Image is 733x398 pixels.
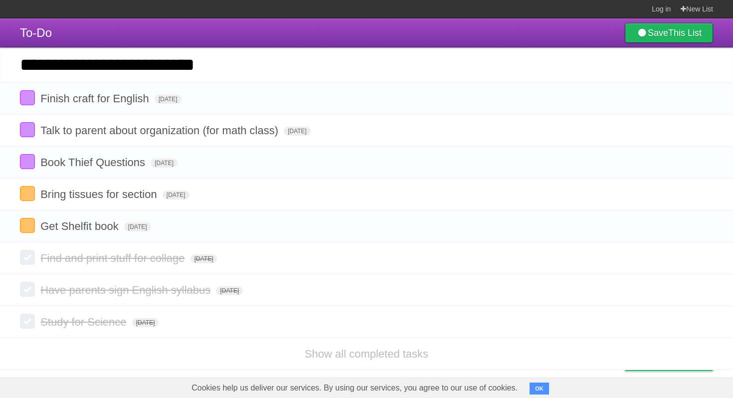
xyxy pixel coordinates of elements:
[20,250,35,265] label: Done
[668,28,702,38] b: This List
[20,282,35,297] label: Done
[284,127,311,136] span: [DATE]
[646,353,708,371] span: Buy me a coffee
[40,316,129,328] span: Study for Science
[40,220,121,232] span: Get Shelfit book
[40,92,152,105] span: Finish craft for English
[530,383,549,395] button: OK
[182,378,528,398] span: Cookies help us deliver our services. By using our services, you agree to our use of cookies.
[20,314,35,329] label: Done
[40,188,160,200] span: Bring tissues for section
[40,284,213,296] span: Have parents sign English syllabus
[305,348,428,360] a: Show all completed tasks
[155,95,182,104] span: [DATE]
[151,159,178,168] span: [DATE]
[40,156,148,169] span: Book Thief Questions
[20,218,35,233] label: Done
[20,186,35,201] label: Done
[20,26,52,39] span: To-Do
[625,23,713,43] a: SaveThis List
[20,122,35,137] label: Done
[40,252,187,264] span: Find and print stuff for collage
[190,254,217,263] span: [DATE]
[216,286,243,295] span: [DATE]
[124,222,151,231] span: [DATE]
[132,318,159,327] span: [DATE]
[20,154,35,169] label: Done
[20,90,35,105] label: Done
[163,191,189,199] span: [DATE]
[40,124,281,137] span: Talk to parent about organization (for math class)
